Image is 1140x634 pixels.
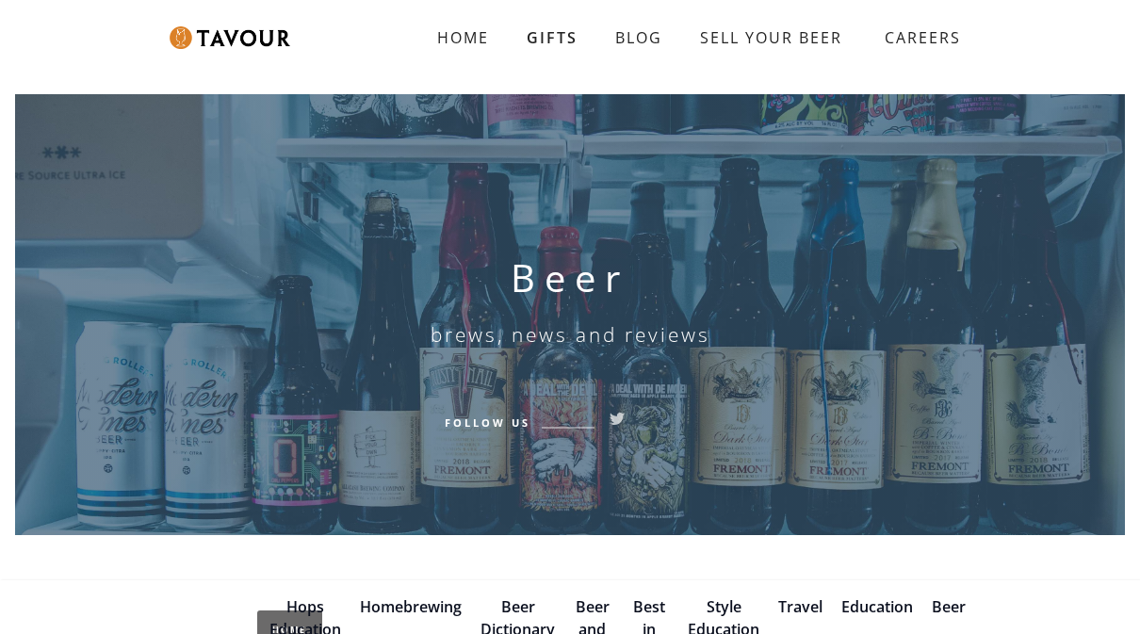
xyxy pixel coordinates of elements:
[778,596,822,617] a: Travel
[681,19,861,57] a: SELL YOUR BEER
[508,19,596,57] a: GIFTS
[885,19,961,57] strong: CAREERS
[511,255,629,301] h1: Beer
[437,27,489,48] strong: HOME
[932,596,966,617] a: Beer
[841,596,913,617] a: Education
[431,323,710,346] h6: brews, news and reviews
[445,414,530,431] h6: Follow Us
[418,19,508,57] a: HOME
[596,19,681,57] a: BLOG
[861,11,975,64] a: CAREERS
[360,596,462,617] a: Homebrewing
